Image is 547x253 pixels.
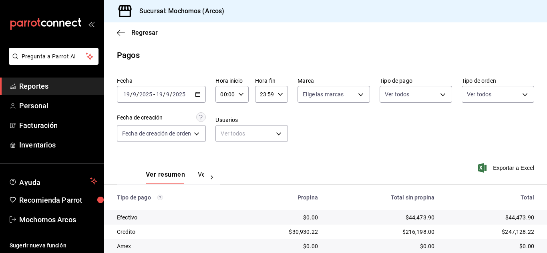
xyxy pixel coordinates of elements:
[19,214,97,225] span: Mochomos Arcos
[331,242,434,250] div: $0.00
[303,90,344,98] span: Elige las marcas
[19,195,97,205] span: Recomienda Parrot
[122,129,191,137] span: Fecha de creación de orden
[123,91,130,98] input: --
[117,49,140,61] div: Pagos
[117,228,232,236] div: Credito
[331,213,434,221] div: $44,473.90
[117,242,232,250] div: Amex
[131,29,158,36] span: Regresar
[298,78,370,84] label: Marca
[215,117,288,123] label: Usuarios
[117,78,206,84] label: Fecha
[6,58,99,66] a: Pregunta a Parrot AI
[331,228,434,236] div: $216,198.00
[447,228,534,236] div: $247,128.22
[255,78,288,84] label: Hora fin
[88,21,95,27] button: open_drawer_menu
[117,114,163,122] div: Fecha de creación
[133,6,224,16] h3: Sucursal: Mochomos (Arcos)
[133,91,137,98] input: --
[146,171,204,184] div: navigation tabs
[9,48,99,65] button: Pregunta a Parrot AI
[215,125,288,142] div: Ver todos
[380,78,452,84] label: Tipo de pago
[22,52,86,61] span: Pregunta a Parrot AI
[146,171,185,184] button: Ver resumen
[19,139,97,150] span: Inventarios
[19,120,97,131] span: Facturación
[19,81,97,92] span: Reportes
[157,195,163,200] svg: Los pagos realizados con Pay y otras terminales son montos brutos.
[19,100,97,111] span: Personal
[137,91,139,98] span: /
[117,29,158,36] button: Regresar
[117,213,232,221] div: Efectivo
[215,78,248,84] label: Hora inicio
[139,91,153,98] input: ----
[462,78,534,84] label: Tipo de orden
[467,90,491,98] span: Ver todos
[385,90,409,98] span: Ver todos
[479,163,534,173] button: Exportar a Excel
[130,91,133,98] span: /
[117,194,232,201] div: Tipo de pago
[156,91,163,98] input: --
[447,242,534,250] div: $0.00
[447,194,534,201] div: Total
[163,91,165,98] span: /
[19,176,87,186] span: Ayuda
[10,241,97,250] span: Sugerir nueva función
[198,171,228,184] button: Ver pagos
[172,91,186,98] input: ----
[331,194,434,201] div: Total sin propina
[153,91,155,98] span: -
[447,213,534,221] div: $44,473.90
[245,228,318,236] div: $30,930.22
[245,194,318,201] div: Propina
[245,213,318,221] div: $0.00
[170,91,172,98] span: /
[245,242,318,250] div: $0.00
[166,91,170,98] input: --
